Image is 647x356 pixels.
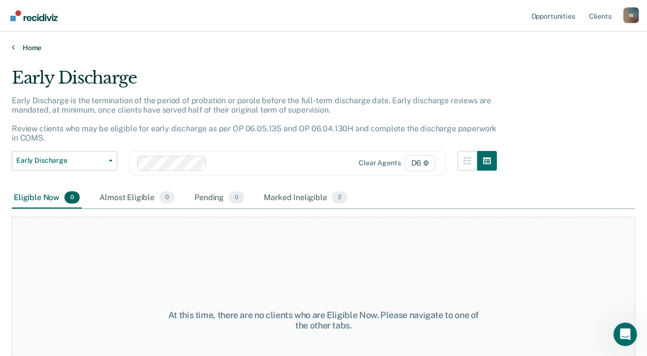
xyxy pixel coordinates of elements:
span: 0 [64,191,80,204]
div: Marked Ineligible2 [262,187,349,209]
p: Early Discharge is the termination of the period of probation or parole before the full-term disc... [12,96,496,143]
button: Profile dropdown button [623,7,639,23]
img: Recidiviz [10,10,58,21]
div: Early Discharge [12,68,497,96]
span: 0 [229,191,244,204]
span: Early Discharge [16,156,105,165]
iframe: Intercom live chat [614,323,637,346]
div: Almost Eligible0 [97,187,177,209]
button: Early Discharge [12,151,117,171]
div: Eligible Now0 [12,187,82,209]
div: W [623,7,639,23]
span: 0 [159,191,175,204]
a: Home [12,43,635,52]
div: At this time, there are no clients who are Eligible Now. Please navigate to one of the other tabs. [168,310,479,331]
span: D6 [405,155,436,171]
div: Pending0 [192,187,246,209]
span: 2 [332,191,347,204]
div: Clear agents [359,159,401,167]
